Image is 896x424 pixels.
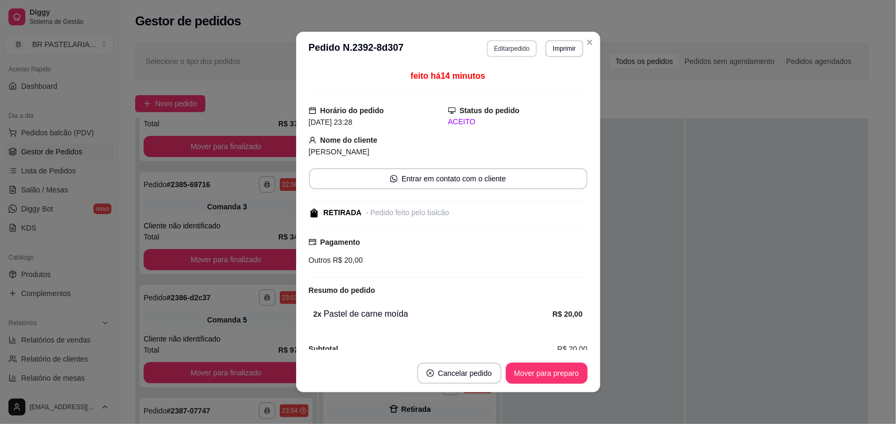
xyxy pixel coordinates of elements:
button: Imprimir [545,40,583,57]
button: Mover para preparo [506,363,588,384]
strong: Horário do pedido [320,106,384,115]
span: R$ 20,00 [558,343,588,355]
span: Outros [309,256,331,264]
span: close-circle [427,370,434,377]
button: whats-appEntrar em contato com o cliente [309,168,588,189]
div: Pastel de carne moída [314,308,553,320]
span: [DATE] 23:28 [309,118,353,126]
span: credit-card [309,238,316,246]
div: RETIRADA [324,207,362,218]
strong: Subtotal [309,345,338,353]
h3: Pedido N. 2392-8d307 [309,40,404,57]
span: desktop [448,107,456,114]
button: Close [581,34,598,51]
div: - Pedido feito pelo balcão [366,207,449,218]
span: user [309,136,316,144]
div: ACEITO [448,116,588,127]
span: calendar [309,107,316,114]
span: [PERSON_NAME] [309,148,370,156]
span: whats-app [390,175,398,182]
strong: R$ 20,00 [553,310,583,318]
strong: Resumo do pedido [309,286,375,294]
button: Editarpedido [487,40,537,57]
strong: Pagamento [320,238,360,246]
span: feito há 14 minutos [411,71,485,80]
span: R$ 20,00 [331,256,363,264]
strong: 2 x [314,310,322,318]
strong: Nome do cliente [320,136,378,144]
button: close-circleCancelar pedido [417,363,502,384]
strong: Status do pedido [460,106,520,115]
